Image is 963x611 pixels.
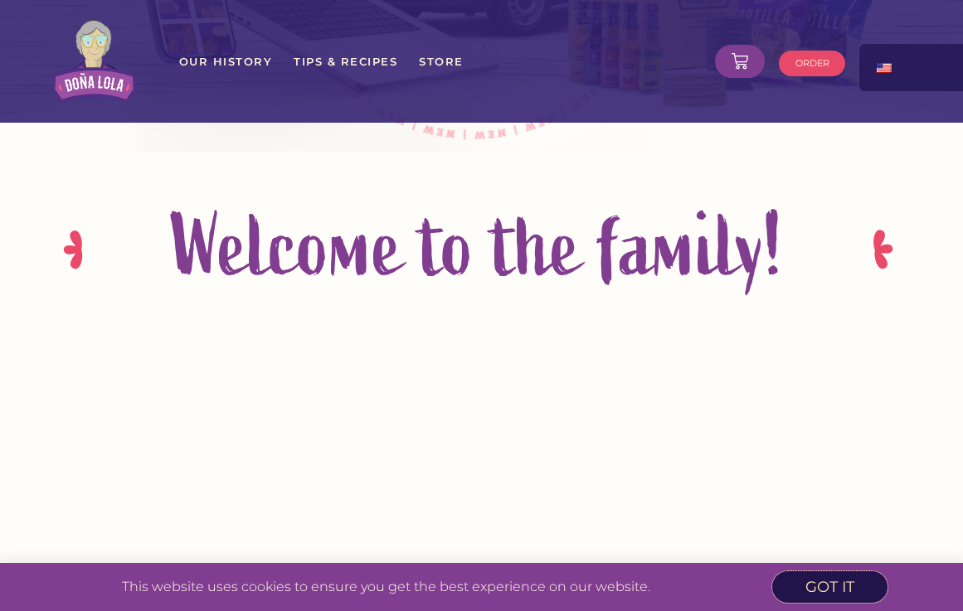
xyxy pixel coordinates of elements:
h2: Welcome to the family! [112,189,844,305]
a: Tips & Recipes [293,46,398,76]
a: Store [418,46,464,76]
a: got it [772,571,888,603]
a: Our History [178,46,274,76]
a: ORDER [779,51,845,76]
nav: Menu [178,46,707,76]
span: got it [805,579,854,594]
p: This website uses cookies to ensure you get the best experience on our website. [17,580,756,594]
span: ORDER [795,59,829,68]
img: English [877,63,892,73]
